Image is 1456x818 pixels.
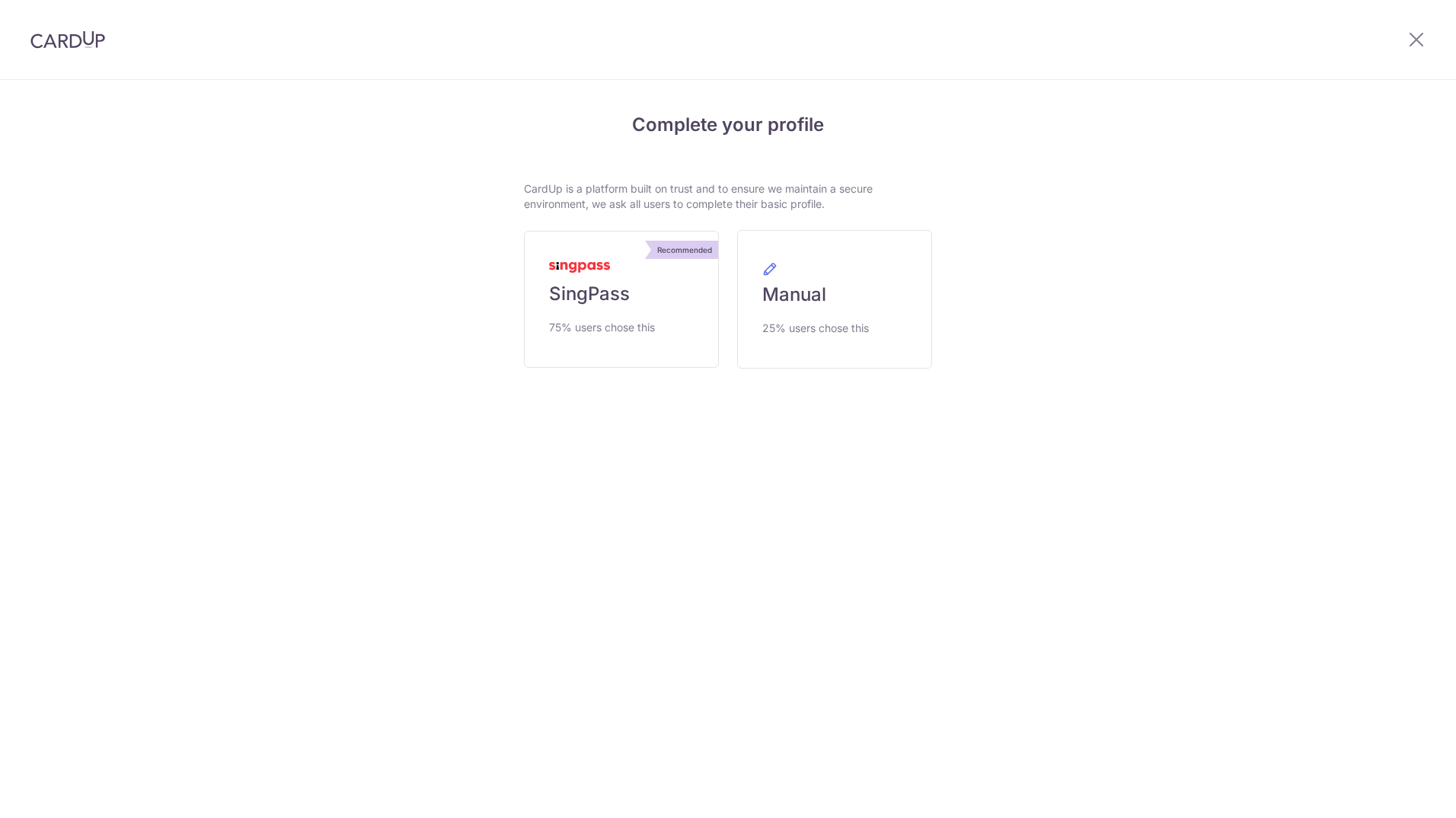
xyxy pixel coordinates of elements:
[524,111,932,139] h4: Complete your profile
[762,319,869,337] span: 25% users chose this
[737,230,932,369] a: Manual 25% users chose this
[549,262,610,273] img: MyInfoLogo
[30,30,105,49] img: CardUp
[524,181,932,212] p: CardUp is a platform built on trust and to ensure we maintain a secure environment, we ask all us...
[549,282,630,306] span: SingPass
[762,283,826,307] span: Manual
[524,231,719,368] a: Recommended SingPass 75% users chose this
[549,318,655,337] span: 75% users chose this
[651,241,718,259] div: Recommended
[1354,772,1441,810] iframe: Opens a widget where you can find more information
